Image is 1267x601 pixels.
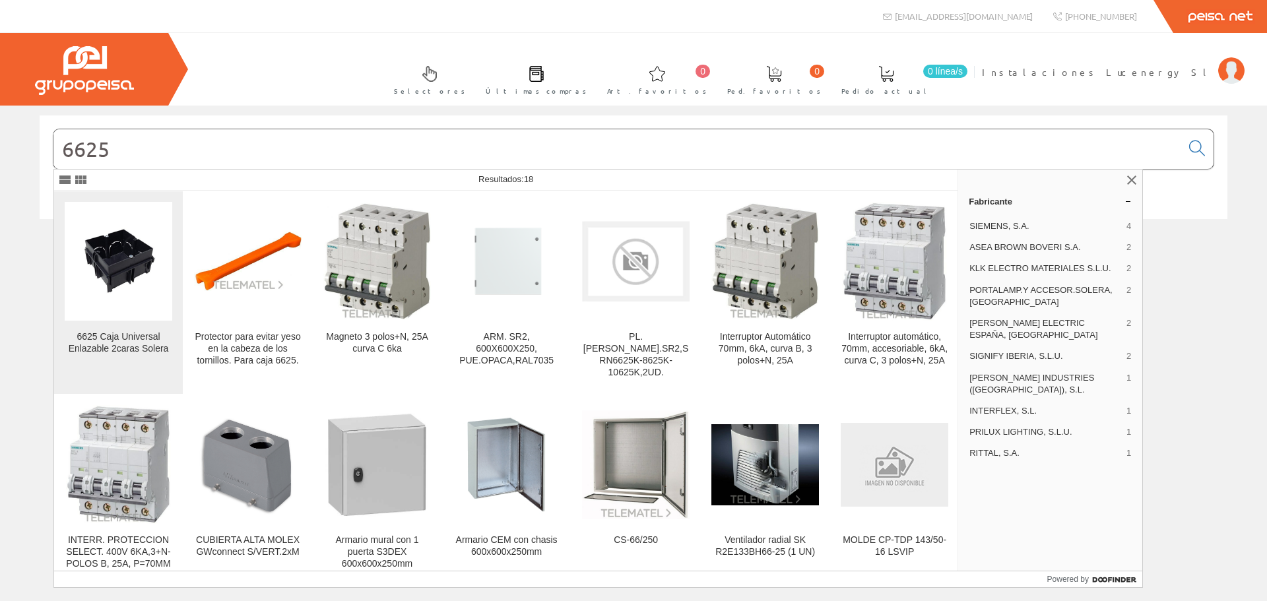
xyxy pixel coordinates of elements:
[923,65,967,78] span: 0 línea/s
[830,395,959,585] a: MOLDE CP-TDP 143/50-16 LSVIP MOLDE CP-TDP 143/50-16 LSVIP
[1126,447,1131,459] span: 1
[711,331,819,367] div: Interruptor Automático 70mm, 6kA, curva B, 3 polos+N, 25A
[54,395,183,585] a: INTERR. PROTECCION SELECT. 400V 6KA,3+N-POLOS B, 25A, P=70MM INTERR. PROTECCION SELECT. 400V 6KA,...
[969,372,1121,396] span: [PERSON_NAME] INDUSTRIES ([GEOGRAPHIC_DATA]), S.L.
[1126,372,1131,396] span: 1
[830,191,959,394] a: Interruptor automático, 70mm, accesoriable, 6kA, curva C, 3 polos+N, 25A Interruptor automático, ...
[1126,317,1131,341] span: 2
[323,411,431,519] img: Armario mural con 1 puerta S3DEX 600x600x250mm
[1126,350,1131,362] span: 2
[1126,241,1131,253] span: 2
[958,191,1142,212] a: Fabricante
[1047,573,1089,585] span: Powered by
[1126,220,1131,232] span: 4
[727,84,821,98] span: Ped. favoritos
[453,331,560,367] div: ARM. SR2, 600X600X250, PUE.OPACA,RAL7035
[582,534,690,546] div: CS-66/250
[442,395,571,585] a: Armario CEM con chasis 600x600x250mm Armario CEM con chasis 600x600x250mm
[486,84,587,98] span: Últimas compras
[969,317,1121,341] span: [PERSON_NAME] ELECTRIC ESPAÑA, [GEOGRAPHIC_DATA]
[969,405,1121,417] span: INTERFLEX, S.L.
[194,232,302,292] img: Protector para evitar yeso en la cabeza de los tornillos. Para caja 6625.
[1065,11,1137,22] span: [PHONE_NUMBER]
[982,55,1245,67] a: Instalaciones Lucenergy Sl
[607,84,707,98] span: Art. favoritos
[323,203,431,319] img: Magneto 3 polos+N, 25A curva C 6ka
[40,236,1227,247] div: © Grupo Peisa
[65,534,172,570] div: INTERR. PROTECCION SELECT. 400V 6KA,3+N-POLOS B, 25A, P=70MM
[1126,405,1131,417] span: 1
[1126,426,1131,438] span: 1
[810,65,824,78] span: 0
[381,55,472,103] a: Selectores
[696,65,710,78] span: 0
[194,534,302,558] div: CUBIERTA ALTA MOLEX GWconnect S/VERT.2xM
[582,410,690,519] img: CS-66/250
[969,350,1121,362] span: SIGNIFY IBERIA, S.L.U.
[194,331,302,367] div: Protector para evitar yeso en la cabeza de los tornillos. Para caja 6625.
[969,284,1121,308] span: PORTALAMP.Y ACCESOR.SOLERA, [GEOGRAPHIC_DATA]
[1126,284,1131,308] span: 2
[442,191,571,394] a: ARM. SR2, 600X600X250, PUE.OPACA,RAL7035 ARM. SR2, 600X600X250, PUE.OPACA,RAL7035
[841,534,948,558] div: MOLDE CP-TDP 143/50-16 LSVIP
[842,202,947,321] img: Interruptor automático, 70mm, accesoriable, 6kA, curva C, 3 polos+N, 25A
[323,331,431,355] div: Magneto 3 polos+N, 25A curva C 6ka
[66,405,171,524] img: INTERR. PROTECCION SELECT. 400V 6KA,3+N-POLOS B, 25A, P=70MM
[969,447,1121,459] span: RITTAL, S.A.
[841,84,931,98] span: Pedido actual
[453,411,560,519] img: Armario CEM con chasis 600x600x250mm
[969,426,1121,438] span: PRILUX LIGHTING, S.L.U.
[194,407,302,522] img: CUBIERTA ALTA MOLEX GWconnect S/VERT.2xM
[982,65,1212,79] span: Instalaciones Lucenergy Sl
[183,191,312,394] a: Protector para evitar yeso en la cabeza de los tornillos. Para caja 6625. Protector para evitar y...
[524,174,533,184] span: 18
[323,534,431,570] div: Armario mural con 1 puerta S3DEX 600x600x250mm
[969,263,1121,274] span: KLK ELECTRO MATERIALES S.L.U.
[183,395,312,585] a: CUBIERTA ALTA MOLEX GWconnect S/VERT.2xM CUBIERTA ALTA MOLEX GWconnect S/VERT.2xM
[453,207,560,315] img: ARM. SR2, 600X600X250, PUE.OPACA,RAL7035
[895,11,1033,22] span: [EMAIL_ADDRESS][DOMAIN_NAME]
[969,220,1121,232] span: SIEMENS, S.A.
[313,395,441,585] a: Armario mural con 1 puerta S3DEX 600x600x250mm Armario mural con 1 puerta S3DEX 600x600x250mm
[969,241,1121,253] span: ASEA BROWN BOVERI S.A.
[313,191,441,394] a: Magneto 3 polos+N, 25A curva C 6ka Magneto 3 polos+N, 25A curva C 6ka
[711,534,819,558] div: Ventilador radial SK R2E133BH66-25 (1 UN)
[582,331,690,379] div: PL.[PERSON_NAME].SR2,SRN6625K-8625K-10625K,2UD.
[35,46,134,95] img: Grupo Peisa
[701,191,829,394] a: Interruptor Automático 70mm, 6kA, curva B, 3 polos+N, 25A Interruptor Automático 70mm, 6kA, curva...
[472,55,593,103] a: Últimas compras
[65,207,172,315] img: 6625 Caja Universal Enlazable 2caras Solera
[453,534,560,558] div: Armario CEM con chasis 600x600x250mm
[701,395,829,585] a: Ventilador radial SK R2E133BH66-25 (1 UN) Ventilador radial SK R2E133BH66-25 (1 UN)
[394,84,465,98] span: Selectores
[841,331,948,367] div: Interruptor automático, 70mm, accesoriable, 6kA, curva C, 3 polos+N, 25A
[1047,571,1143,587] a: Powered by
[54,191,183,394] a: 6625 Caja Universal Enlazable 2caras Solera 6625 Caja Universal Enlazable 2caras Solera
[1126,263,1131,274] span: 2
[571,191,700,394] a: PL.PASACA.SR2,SRN6625K-8625K-10625K,2UD. PL.[PERSON_NAME].SR2,SRN6625K-8625K-10625K,2UD.
[841,423,948,507] img: MOLDE CP-TDP 143/50-16 LSVIP
[478,174,533,184] span: Resultados:
[65,331,172,355] div: 6625 Caja Universal Enlazable 2caras Solera
[711,203,819,319] img: Interruptor Automático 70mm, 6kA, curva B, 3 polos+N, 25A
[711,424,819,505] img: Ventilador radial SK R2E133BH66-25 (1 UN)
[582,207,690,315] img: PL.PASACA.SR2,SRN6625K-8625K-10625K,2UD.
[571,395,700,585] a: CS-66/250 CS-66/250
[53,129,1181,169] input: Buscar...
